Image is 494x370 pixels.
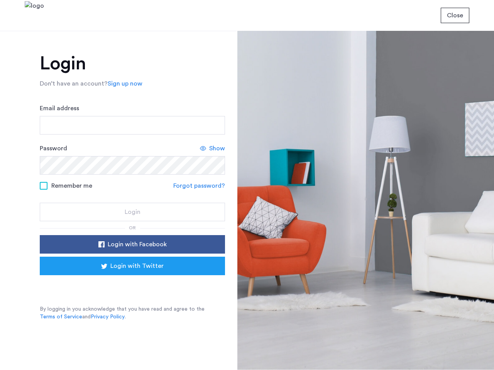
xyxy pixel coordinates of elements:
[441,8,469,23] button: button
[40,81,108,87] span: Don’t have an account?
[209,144,225,153] span: Show
[173,181,225,190] a: Forgot password?
[25,1,44,30] img: logo
[51,181,92,190] span: Remember me
[91,313,125,321] a: Privacy Policy
[40,313,82,321] a: Terms of Service
[108,79,142,88] a: Sign up now
[40,203,225,221] button: button
[110,261,164,271] span: Login with Twitter
[447,11,463,20] span: Close
[40,54,225,73] h1: Login
[40,144,67,153] label: Password
[40,305,225,321] p: By logging in you acknowledge that you have read and agree to the and .
[40,104,79,113] label: Email address
[129,225,136,230] span: or
[125,207,140,217] span: Login
[108,240,167,249] span: Login with Facebook
[40,257,225,275] button: button
[40,235,225,254] button: button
